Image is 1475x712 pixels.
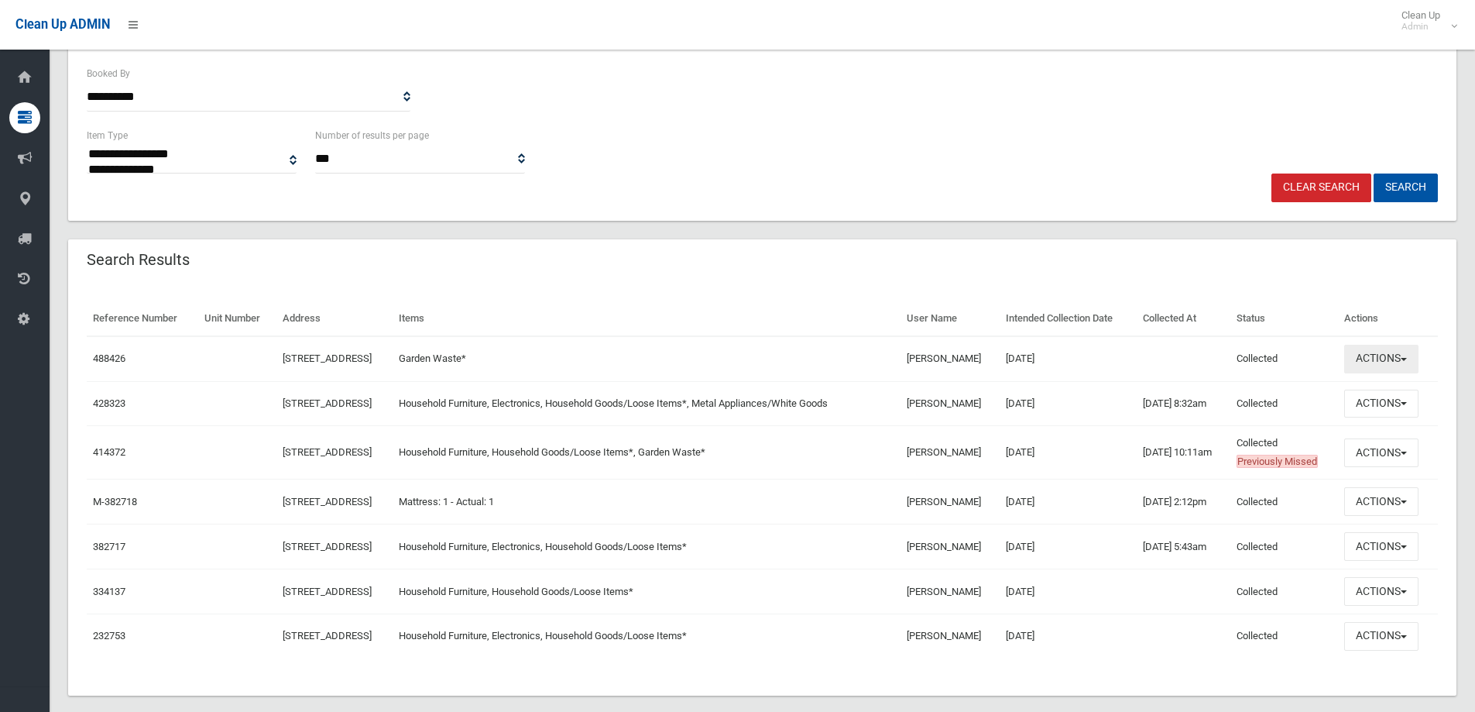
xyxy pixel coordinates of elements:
[1344,577,1418,606] button: Actions
[393,336,900,381] td: Garden Waste*
[283,496,372,507] a: [STREET_ADDRESS]
[900,301,1000,336] th: User Name
[1000,614,1137,658] td: [DATE]
[1230,381,1338,426] td: Collected
[87,301,198,336] th: Reference Number
[283,446,372,458] a: [STREET_ADDRESS]
[1394,9,1456,33] span: Clean Up
[1137,426,1230,480] td: [DATE] 10:11am
[87,127,128,144] label: Item Type
[393,525,900,569] td: Household Furniture, Electronics, Household Goods/Loose Items*
[198,301,276,336] th: Unit Number
[1230,614,1338,658] td: Collected
[393,569,900,614] td: Household Furniture, Household Goods/Loose Items*
[393,381,900,426] td: Household Furniture, Electronics, Household Goods/Loose Items*, Metal Appliances/White Goods
[93,630,125,641] a: 232753
[283,397,372,409] a: [STREET_ADDRESS]
[1344,390,1418,418] button: Actions
[283,353,372,364] a: [STREET_ADDRESS]
[900,426,1000,480] td: [PERSON_NAME]
[1000,301,1137,336] th: Intended Collection Date
[1344,532,1418,561] button: Actions
[900,480,1000,525] td: [PERSON_NAME]
[283,630,372,641] a: [STREET_ADDRESS]
[1344,345,1418,373] button: Actions
[1237,455,1318,468] span: Previously Missed
[93,496,137,507] a: M-382718
[393,301,900,336] th: Items
[15,17,110,32] span: Clean Up ADMIN
[1137,381,1230,426] td: [DATE] 8:32am
[900,336,1000,381] td: [PERSON_NAME]
[1230,301,1338,336] th: Status
[1230,525,1338,569] td: Collected
[1401,21,1440,33] small: Admin
[93,353,125,364] a: 488426
[1374,174,1438,202] button: Search
[93,446,125,458] a: 414372
[1230,480,1338,525] td: Collected
[393,480,900,525] td: Mattress: 1 - Actual: 1
[1137,301,1230,336] th: Collected At
[93,586,125,597] a: 334137
[900,381,1000,426] td: [PERSON_NAME]
[1344,622,1418,651] button: Actions
[93,397,125,409] a: 428323
[283,541,372,552] a: [STREET_ADDRESS]
[1230,426,1338,480] td: Collected
[276,301,393,336] th: Address
[1000,569,1137,614] td: [DATE]
[1000,426,1137,480] td: [DATE]
[900,569,1000,614] td: [PERSON_NAME]
[1338,301,1438,336] th: Actions
[1344,439,1418,467] button: Actions
[900,614,1000,658] td: [PERSON_NAME]
[283,586,372,597] a: [STREET_ADDRESS]
[1230,569,1338,614] td: Collected
[1000,336,1137,381] td: [DATE]
[1000,525,1137,569] td: [DATE]
[1137,525,1230,569] td: [DATE] 5:43am
[1344,487,1418,516] button: Actions
[393,614,900,658] td: Household Furniture, Electronics, Household Goods/Loose Items*
[1000,381,1137,426] td: [DATE]
[1271,174,1371,202] a: Clear Search
[1230,336,1338,381] td: Collected
[1137,480,1230,525] td: [DATE] 2:12pm
[87,65,130,82] label: Booked By
[315,127,429,144] label: Number of results per page
[68,245,208,275] header: Search Results
[393,426,900,480] td: Household Furniture, Household Goods/Loose Items*, Garden Waste*
[1000,480,1137,525] td: [DATE]
[93,541,125,552] a: 382717
[900,525,1000,569] td: [PERSON_NAME]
